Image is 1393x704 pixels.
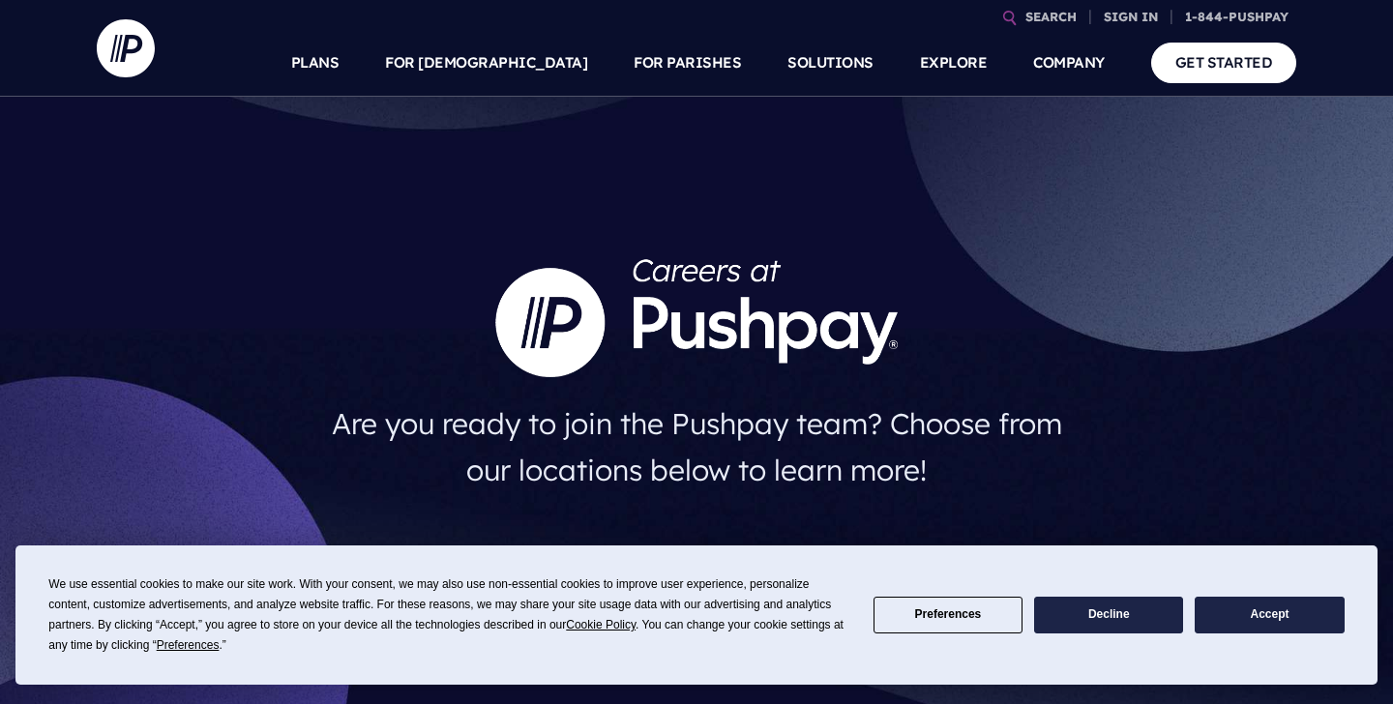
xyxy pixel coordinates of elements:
div: We use essential cookies to make our site work. With your consent, we may also use non-essential ... [48,574,849,656]
a: PLANS [291,29,340,97]
a: GET STARTED [1151,43,1297,82]
a: SOLUTIONS [787,29,874,97]
button: Decline [1034,597,1183,634]
span: Preferences [157,638,220,652]
a: EXPLORE [920,29,988,97]
a: FOR [DEMOGRAPHIC_DATA] [385,29,587,97]
button: Accept [1195,597,1344,634]
div: Cookie Consent Prompt [15,545,1378,685]
h4: Are you ready to join the Pushpay team? Choose from our locations below to learn more! [312,393,1082,501]
button: Preferences [874,597,1023,634]
span: Cookie Policy [566,618,636,631]
a: COMPANY [1033,29,1105,97]
a: FOR PARISHES [634,29,741,97]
